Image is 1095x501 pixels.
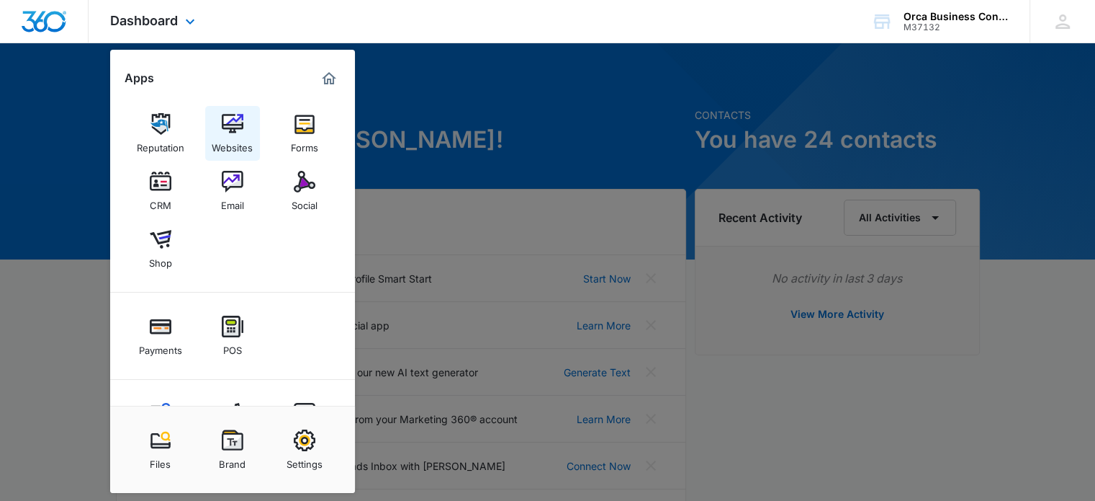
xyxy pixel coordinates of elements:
span: Dashboard [110,13,178,28]
div: Files [150,451,171,470]
a: Shop [133,221,188,276]
div: Email [221,192,244,211]
div: Payments [139,337,182,356]
h2: Apps [125,71,154,85]
a: Marketing 360® Dashboard [317,67,341,90]
a: CRM [133,164,188,218]
a: Payments [133,309,188,363]
a: Websites [205,106,260,161]
div: Brand [219,451,245,470]
a: Forms [277,106,332,161]
div: Settings [287,451,323,470]
a: Intelligence [277,396,332,451]
div: Social [292,192,317,211]
div: Forms [291,135,318,154]
a: POS [205,309,260,363]
a: Reputation [133,106,188,161]
div: Shop [149,250,172,269]
a: Email [205,164,260,218]
a: Brand [205,422,260,477]
div: Reputation [137,135,184,154]
div: account id [904,22,1009,32]
a: Files [133,422,188,477]
div: POS [223,337,242,356]
a: Content [133,396,188,451]
a: Ads [205,396,260,451]
a: Settings [277,422,332,477]
div: account name [904,11,1009,22]
a: Social [277,164,332,218]
div: CRM [150,192,171,211]
div: Websites [212,135,253,154]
